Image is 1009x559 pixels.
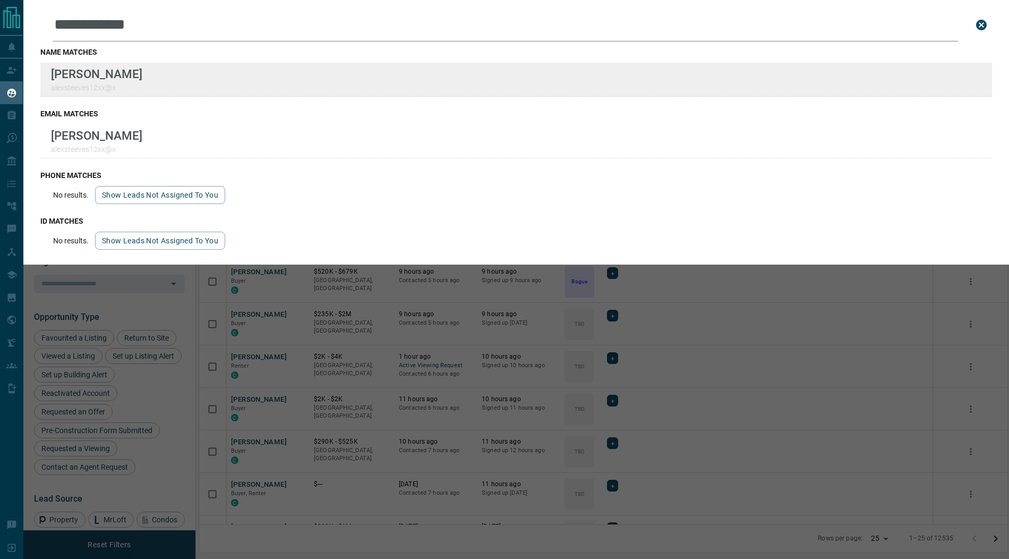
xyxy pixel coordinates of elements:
[95,232,225,250] button: show leads not assigned to you
[40,171,992,180] h3: phone matches
[51,67,142,81] p: [PERSON_NAME]
[51,83,142,92] p: alexsteeves12xx@x
[971,14,992,36] button: close search bar
[95,186,225,204] button: show leads not assigned to you
[40,217,992,225] h3: id matches
[40,48,992,56] h3: name matches
[53,191,89,199] p: No results.
[51,145,142,154] p: alexsteeves12xx@x
[51,129,142,142] p: [PERSON_NAME]
[40,109,992,118] h3: email matches
[53,236,89,245] p: No results.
